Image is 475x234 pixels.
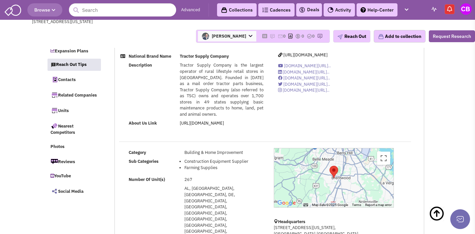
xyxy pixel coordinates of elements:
[5,3,21,16] img: SmartAdmin
[183,175,265,184] td: 267
[184,159,264,165] li: Construction Equipment Supplier
[27,3,62,16] button: Browse
[47,155,101,168] a: Reviews
[333,30,370,43] button: Reach Out
[129,62,152,68] b: Description
[283,52,328,58] span: [URL][DOMAIN_NAME]
[303,203,308,207] button: Keyboard shortcuts
[374,30,426,43] button: Add to collection
[278,219,305,224] b: Headquarters
[276,199,298,207] a: Open this area in Google Maps (opens a new window)
[47,88,101,102] a: Related Companies
[202,33,209,40] img: NLj4BdgTlESKGCbmEPFDQg.png
[299,6,305,14] img: icon-deals.svg
[129,177,165,182] b: Number Of Unit(s)
[283,75,330,81] span: [DOMAIN_NAME][URL]..
[276,199,298,207] img: Google
[361,7,366,13] img: help.png
[378,34,384,40] img: icon-collection-lavender.png
[284,63,331,69] span: [DOMAIN_NAME][URL]..
[460,3,472,15] img: Cale Bruso
[129,120,157,126] b: About Us Link
[278,34,283,39] img: icon-email-active-16.png
[324,3,355,16] a: Activity
[429,30,475,42] button: Request Research
[278,81,330,87] a: [DOMAIN_NAME][URL]..
[180,53,229,59] b: Tractor Supply Company
[47,119,101,139] a: Nearest Competitors
[47,73,101,86] a: Contacts
[328,7,333,13] img: Activity.png
[184,165,264,171] li: Farming Supplies
[180,62,264,117] span: Tractor Supply Company is the largest operator of rural lifestyle retail stores in [GEOGRAPHIC_DA...
[357,3,397,16] a: Help-Center
[337,34,343,40] img: plane.png
[278,87,330,93] a: [DOMAIN_NAME][URL]..
[69,3,176,16] input: Search
[47,141,101,153] a: Photos
[283,69,330,75] span: [DOMAIN_NAME][URL]..
[47,103,101,117] a: Units
[34,7,55,13] span: Browse
[47,184,101,198] a: Social Media
[262,8,268,12] img: Cadences_logo.png
[317,34,323,39] img: research-icon.png
[47,59,101,71] a: Reach Out Tips
[47,170,101,183] a: YouTube
[295,34,301,39] img: icon-dealamount.png
[312,33,315,39] span: 0
[32,19,204,25] div: [STREET_ADDRESS][US_STATE]
[183,148,265,157] td: Building & Home Improvement
[299,6,319,14] a: Deals
[278,75,330,81] a: [DOMAIN_NAME][URL]..
[283,87,330,93] span: [DOMAIN_NAME][URL]..
[270,34,275,39] img: icon-note.png
[278,69,330,75] a: [DOMAIN_NAME][URL]..
[312,203,348,207] span: Map data ©2025 Google
[198,31,256,42] span: [PERSON_NAME]
[307,34,312,39] img: TaskCount.png
[278,52,328,58] a: [URL][DOMAIN_NAME]
[283,81,330,87] span: [DOMAIN_NAME][URL]..
[301,33,304,39] span: 0
[181,7,200,13] a: Advanced
[129,150,146,155] b: Category
[129,53,171,59] b: National Brand Name
[330,166,338,178] div: Tractor Supply Company
[47,45,101,58] a: Expansion Plans
[278,63,331,69] a: [DOMAIN_NAME][URL]..
[180,120,224,126] a: [URL][DOMAIN_NAME]
[217,3,257,16] a: Collections
[221,7,227,13] img: icon-collection-lavender-black.svg
[365,203,392,207] a: Report a map error
[258,3,295,16] a: Cadences
[377,152,390,165] button: Toggle fullscreen view
[352,203,361,207] a: Terms (opens in new tab)
[129,159,159,164] b: Sub Categories
[283,33,286,39] span: 0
